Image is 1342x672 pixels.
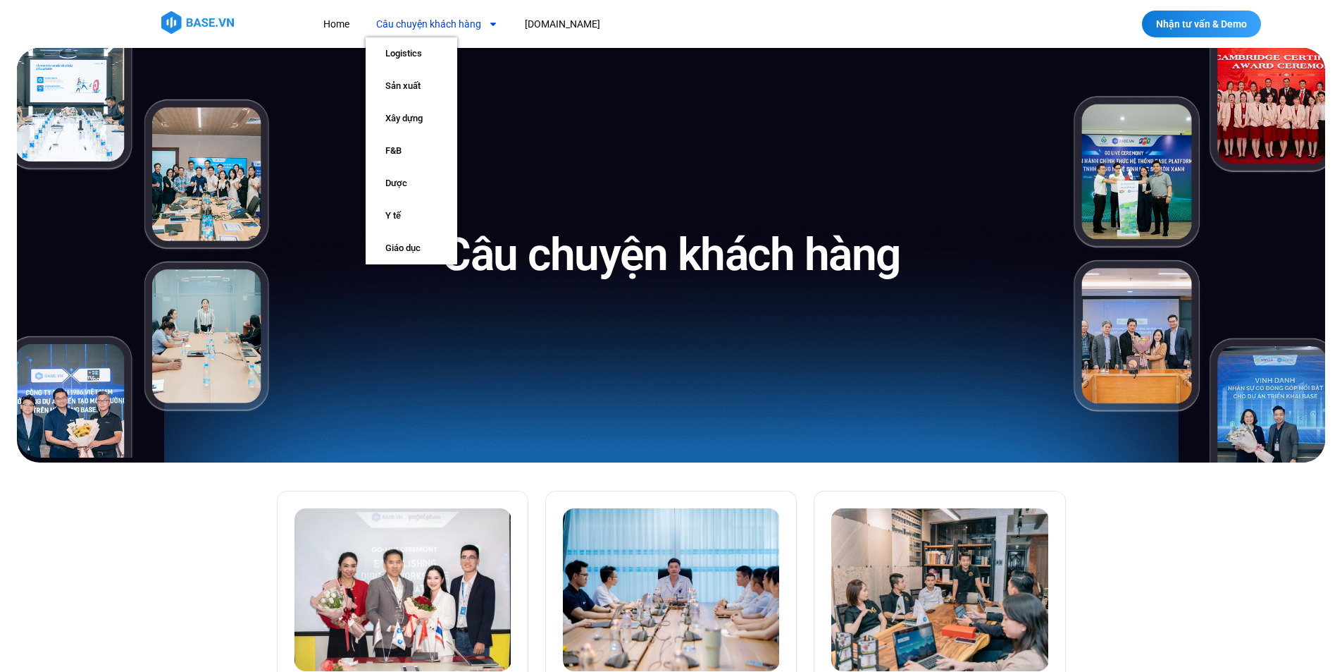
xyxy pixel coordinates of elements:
[313,11,859,37] nav: Menu
[313,11,360,37] a: Home
[442,226,900,284] h1: Câu chuyện khách hàng
[366,37,457,70] a: Logistics
[366,102,457,135] a: Xây dựng
[366,232,457,264] a: Giáo dục
[366,70,457,102] a: Sản xuất
[366,11,509,37] a: Câu chuyện khách hàng
[366,37,457,264] ul: Câu chuyện khách hàng
[1142,11,1261,37] a: Nhận tư vấn & Demo
[366,135,457,167] a: F&B
[514,11,611,37] a: [DOMAIN_NAME]
[366,200,457,232] a: Y tế
[366,167,457,200] a: Dược
[1156,19,1247,29] span: Nhận tư vấn & Demo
